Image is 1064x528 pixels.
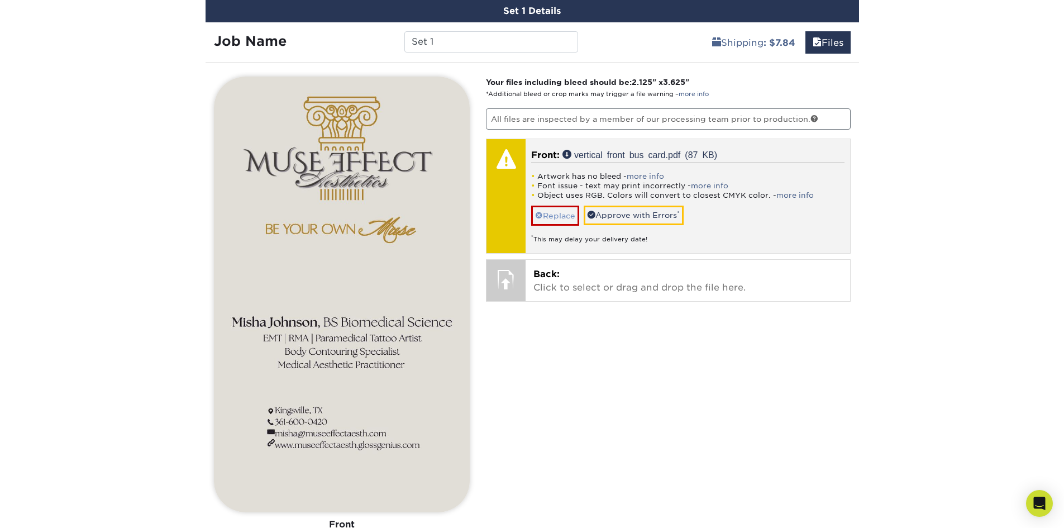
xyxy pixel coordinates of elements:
[533,269,560,279] span: Back:
[691,182,728,190] a: more info
[663,78,685,87] span: 3.625
[486,78,689,87] strong: Your files including bleed should be: " x "
[531,181,844,191] li: Font issue - text may print incorrectly -
[679,91,709,98] a: more info
[531,191,844,200] li: Object uses RGB. Colors will convert to closest CMYK color. -
[404,31,578,53] input: Enter a job name
[533,268,842,294] p: Click to select or drag and drop the file here.
[632,78,652,87] span: 2.125
[764,37,795,48] b: : $7.84
[531,206,579,225] a: Replace
[531,226,844,244] div: This may delay your delivery date!
[214,33,287,49] strong: Job Name
[705,31,803,54] a: Shipping: $7.84
[486,108,851,130] p: All files are inspected by a member of our processing team prior to production.
[531,172,844,181] li: Artwork has no bleed -
[776,191,814,199] a: more info
[562,150,717,159] a: vertical front bus card.pdf (87 KB)
[627,172,664,180] a: more info
[813,37,822,48] span: files
[486,91,709,98] small: *Additional bleed or crop marks may trigger a file warning –
[1026,490,1053,517] div: Open Intercom Messenger
[3,494,95,524] iframe: Google Customer Reviews
[805,31,851,54] a: Files
[712,37,721,48] span: shipping
[531,150,560,160] span: Front:
[584,206,684,225] a: Approve with Errors*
